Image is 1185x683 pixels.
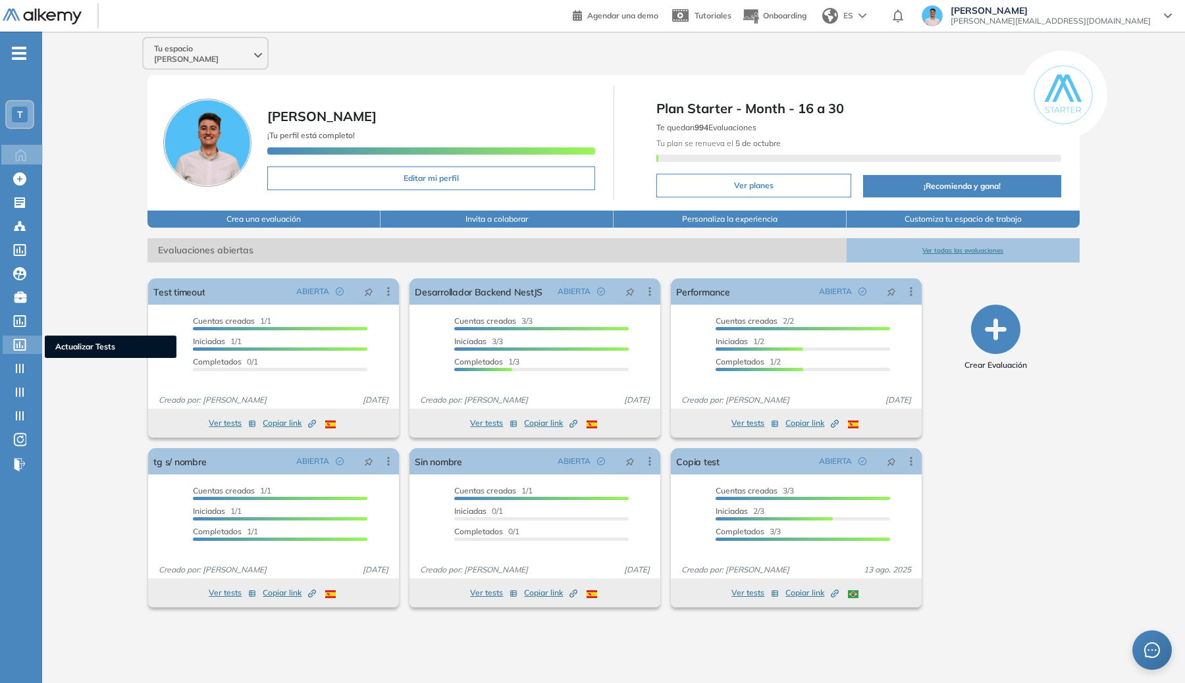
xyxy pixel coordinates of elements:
[597,288,605,295] span: check-circle
[193,357,242,367] span: Completados
[3,9,82,25] img: Logo
[848,590,858,598] img: BRA
[964,305,1027,371] button: Crear Evaluación
[415,394,533,406] span: Creado por: [PERSON_NAME]
[785,587,839,599] span: Copiar link
[147,211,381,228] button: Crea una evaluación
[716,336,748,346] span: Iniciadas
[843,10,853,22] span: ES
[587,420,597,428] img: ESP
[454,357,503,367] span: Completados
[524,415,577,431] button: Copiar link
[847,211,1080,228] button: Customiza tu espacio de trabajo
[877,451,906,472] button: pushpin
[676,394,795,406] span: Creado por: [PERSON_NAME]
[12,52,26,55] i: -
[364,456,373,467] span: pushpin
[785,417,839,429] span: Copiar link
[524,587,577,599] span: Copiar link
[863,175,1061,197] button: ¡Recomienda y gana!
[858,13,866,18] img: arrow
[325,590,336,598] img: ESP
[716,506,748,516] span: Iniciadas
[619,394,655,406] span: [DATE]
[17,109,23,120] span: T
[454,336,503,346] span: 3/3
[193,316,255,326] span: Cuentas creadas
[695,11,731,20] span: Tutoriales
[716,486,777,495] span: Cuentas creadas
[858,564,916,576] span: 13 ago. 2025
[573,7,658,22] a: Agendar una demo
[336,288,344,295] span: check-circle
[354,281,383,302] button: pushpin
[454,526,503,536] span: Completados
[193,357,258,367] span: 0/1
[153,564,272,576] span: Creado por: [PERSON_NAME]
[454,316,533,326] span: 3/3
[716,316,794,326] span: 2/2
[415,278,542,305] a: Desarrollador Backend NestJS
[716,357,764,367] span: Completados
[716,316,777,326] span: Cuentas creadas
[454,336,487,346] span: Iniciadas
[193,486,255,495] span: Cuentas creadas
[163,99,251,187] img: Foto de perfil
[193,506,242,516] span: 1/1
[656,99,1061,118] span: Plan Starter - Month - 16 a 30
[153,394,272,406] span: Creado por: [PERSON_NAME]
[154,43,251,64] span: Tu espacio [PERSON_NAME]
[731,585,779,601] button: Ver tests
[887,286,896,297] span: pushpin
[558,286,591,297] span: ABIERTA
[656,174,852,197] button: Ver planes
[296,455,329,467] span: ABIERTA
[880,394,916,406] span: [DATE]
[263,585,316,601] button: Copiar link
[296,286,329,297] span: ABIERTA
[454,486,533,495] span: 1/1
[951,5,1151,16] span: [PERSON_NAME]
[354,451,383,472] button: pushpin
[267,108,377,124] span: [PERSON_NAME]
[336,457,344,465] span: check-circle
[877,281,906,302] button: pushpin
[616,451,645,472] button: pushpin
[785,415,839,431] button: Copiar link
[454,526,519,536] span: 0/1
[716,526,781,536] span: 3/3
[742,2,806,30] button: Onboarding
[587,590,597,598] img: ESP
[325,420,336,428] img: ESP
[524,417,577,429] span: Copiar link
[193,336,242,346] span: 1/1
[454,316,516,326] span: Cuentas creadas
[1144,642,1160,658] span: message
[153,448,206,474] a: tg s/ nombre
[964,359,1027,371] span: Crear Evaluación
[597,457,605,465] span: check-circle
[263,587,316,599] span: Copiar link
[676,278,729,305] a: Performance
[147,238,846,263] span: Evaluaciones abiertas
[625,286,635,297] span: pushpin
[616,281,645,302] button: pushpin
[524,585,577,601] button: Copiar link
[381,211,614,228] button: Invita a colaborar
[676,564,795,576] span: Creado por: [PERSON_NAME]
[848,420,858,428] img: ESP
[193,526,242,536] span: Completados
[785,585,839,601] button: Copiar link
[656,122,756,132] span: Te quedan Evaluaciones
[209,415,256,431] button: Ver tests
[656,138,781,148] span: Tu plan se renueva el
[558,455,591,467] span: ABIERTA
[263,417,316,429] span: Copiar link
[454,486,516,495] span: Cuentas creadas
[716,357,781,367] span: 1/2
[454,506,487,516] span: Iniciadas
[887,456,896,467] span: pushpin
[357,394,394,406] span: [DATE]
[695,122,708,132] b: 994
[357,564,394,576] span: [DATE]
